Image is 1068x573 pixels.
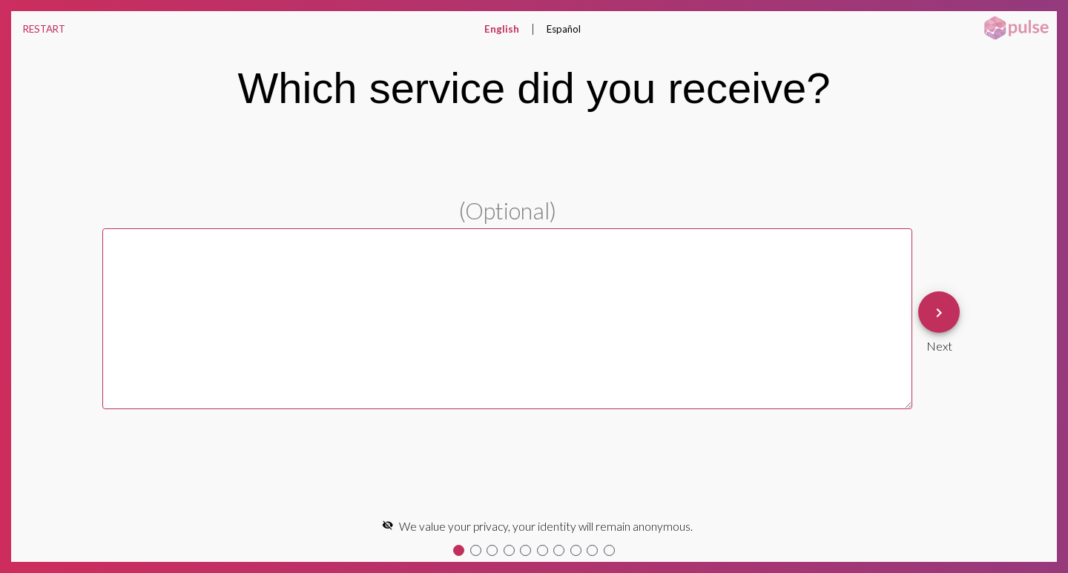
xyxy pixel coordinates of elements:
span: (Optional) [458,196,556,225]
button: RESTART [11,11,77,47]
div: Next [918,333,960,353]
mat-icon: visibility_off [382,520,393,531]
img: pulsehorizontalsmall.png [979,15,1053,42]
button: English [472,11,531,47]
span: We value your privacy, your identity will remain anonymous. [399,520,693,533]
div: Which service did you receive? [237,64,830,113]
mat-icon: keyboard_arrow_right [930,304,948,322]
button: Español [535,11,593,47]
